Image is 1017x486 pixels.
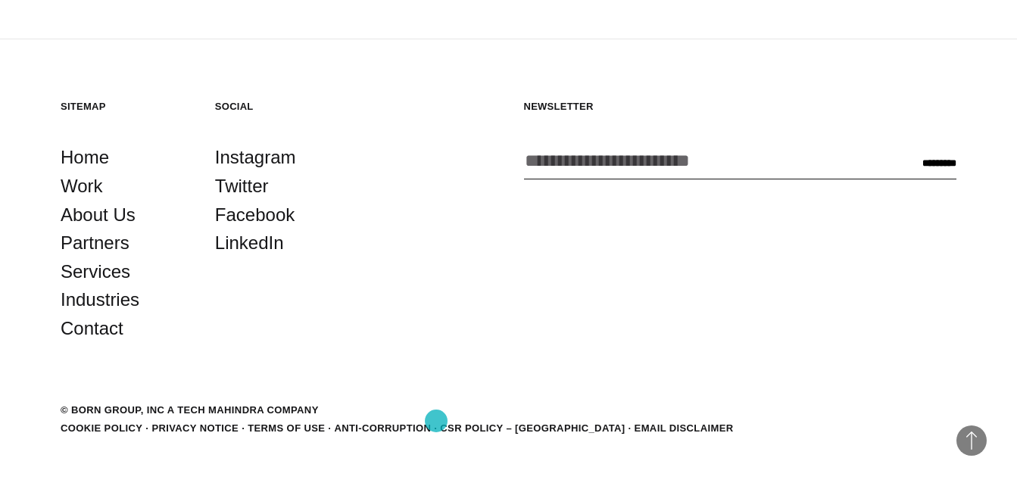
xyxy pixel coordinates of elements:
a: Privacy Notice [151,422,239,434]
a: Instagram [215,143,296,172]
a: Work [61,172,103,201]
h5: Newsletter [524,100,957,113]
h5: Sitemap [61,100,185,113]
a: Anti-Corruption [334,422,431,434]
a: Partners [61,229,129,257]
a: Cookie Policy [61,422,142,434]
a: Twitter [215,172,269,201]
a: Facebook [215,201,295,229]
h5: Social [215,100,339,113]
a: Industries [61,285,139,314]
a: Home [61,143,109,172]
button: Back to Top [956,425,987,456]
a: Contact [61,314,123,343]
a: Email Disclaimer [635,422,734,434]
div: © BORN GROUP, INC A Tech Mahindra Company [61,403,319,418]
a: LinkedIn [215,229,284,257]
a: Terms of Use [248,422,325,434]
a: CSR POLICY – [GEOGRAPHIC_DATA] [440,422,625,434]
a: About Us [61,201,136,229]
a: Services [61,257,130,286]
